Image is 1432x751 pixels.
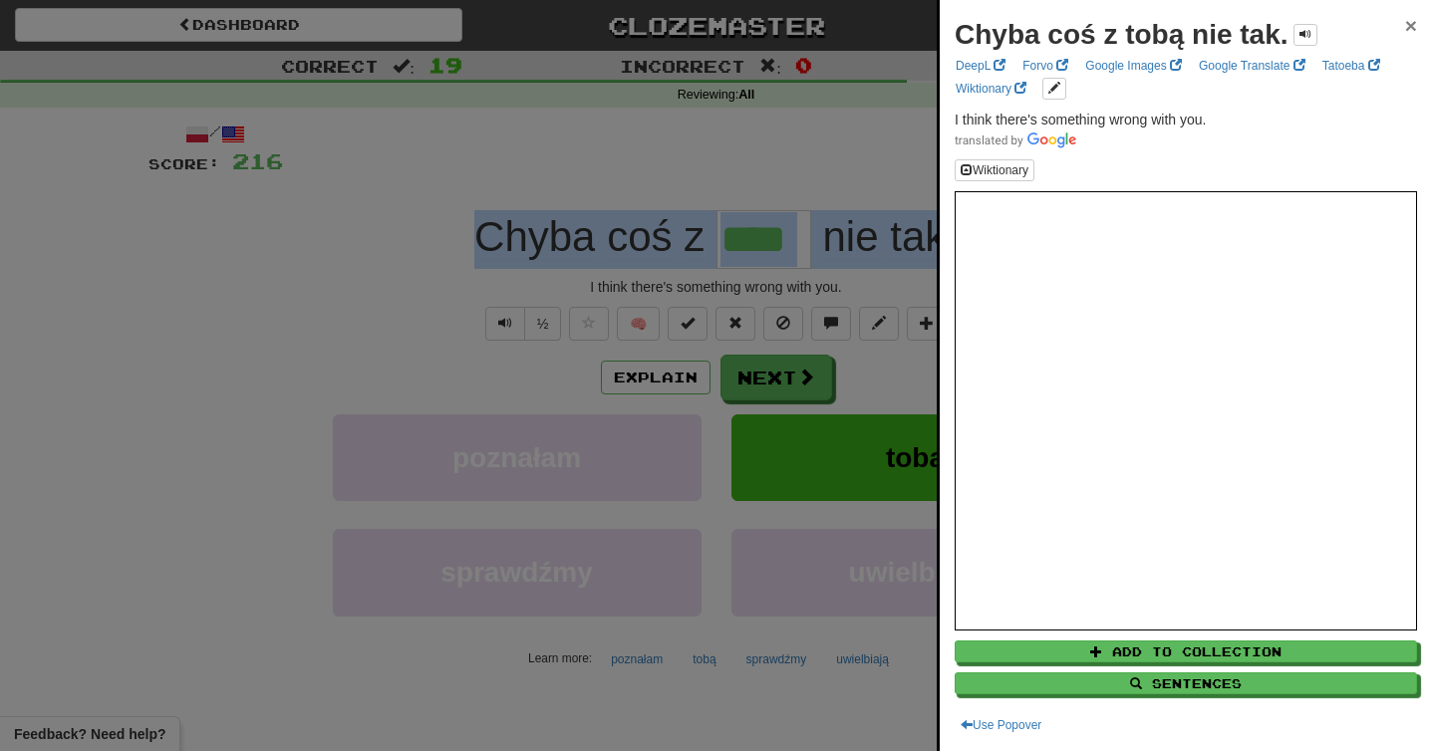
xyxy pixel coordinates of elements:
[950,78,1032,100] a: Wiktionary
[1079,55,1188,77] a: Google Images
[955,159,1034,181] button: Wiktionary
[1405,15,1417,36] button: Close
[955,714,1047,736] button: Use Popover
[1316,55,1386,77] a: Tatoeba
[1405,14,1417,37] span: ×
[1016,55,1074,77] a: Forvo
[1042,78,1066,100] button: edit links
[955,672,1417,694] button: Sentences
[1193,55,1311,77] a: Google Translate
[955,19,1289,50] strong: Chyba coś z tobą nie tak.
[955,132,1076,148] img: Color short
[950,55,1011,77] a: DeepL
[955,112,1206,127] span: I think there's something wrong with you.
[955,640,1417,662] button: Add to Collection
